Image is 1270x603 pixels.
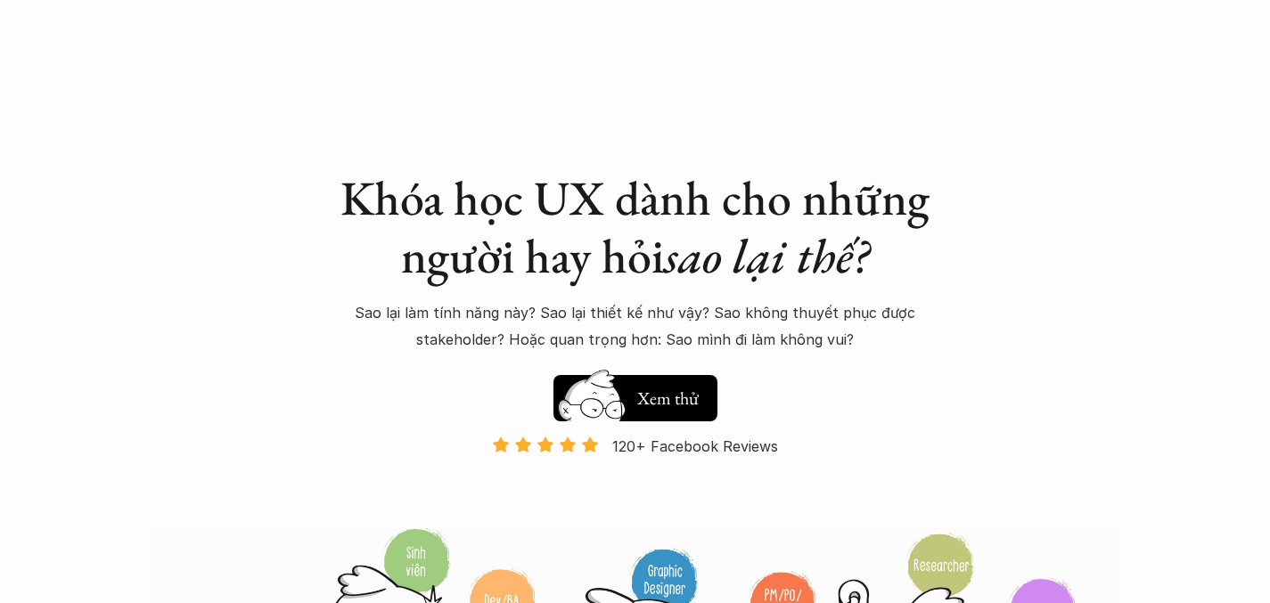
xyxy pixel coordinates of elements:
em: sao lại thế? [664,224,869,287]
p: 120+ Facebook Reviews [612,433,778,460]
p: Sao lại làm tính năng này? Sao lại thiết kế như vậy? Sao không thuyết phục được stakeholder? Hoặc... [324,299,947,354]
a: Xem thử [553,366,717,421]
h1: Khóa học UX dành cho những người hay hỏi [324,169,947,285]
h5: Xem thử [637,386,699,411]
a: 120+ Facebook Reviews [477,436,794,526]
